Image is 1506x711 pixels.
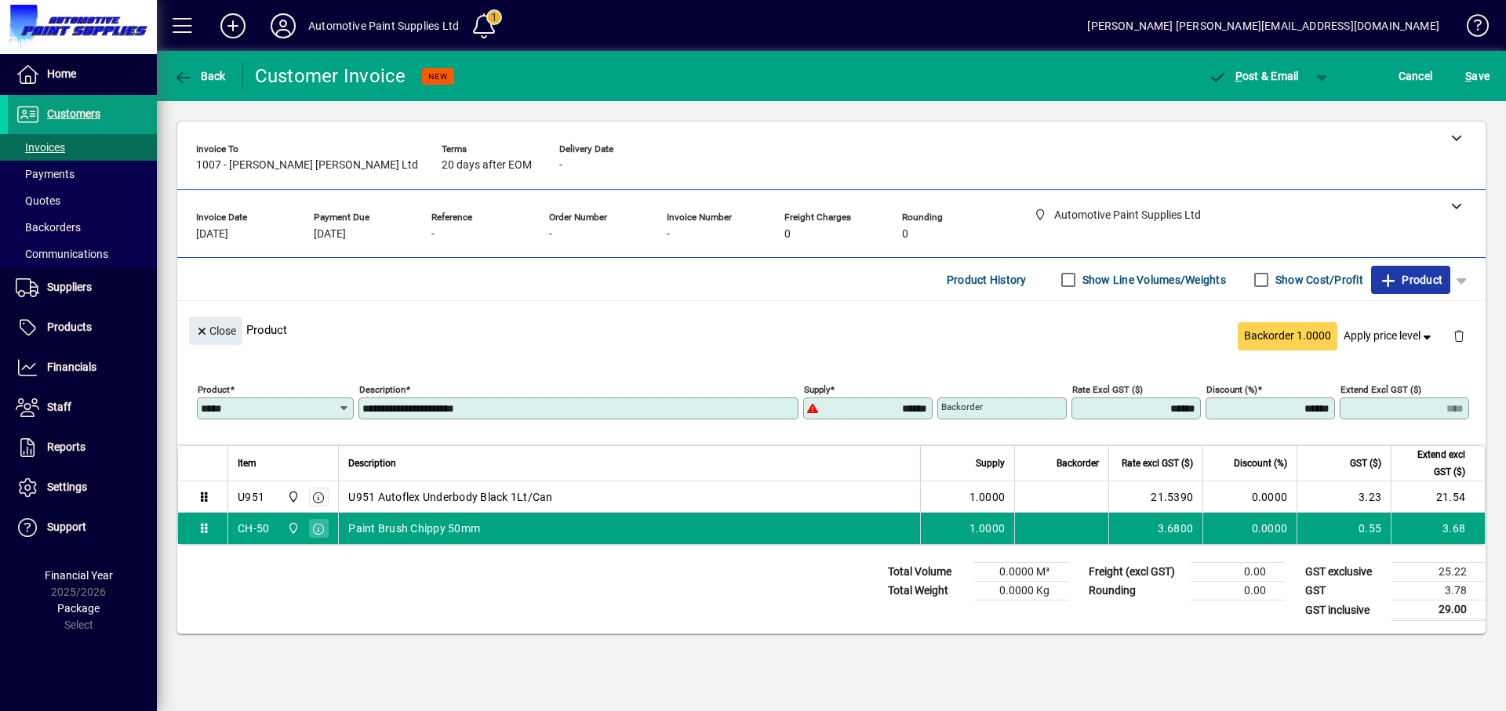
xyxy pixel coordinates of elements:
[359,384,406,395] mat-label: Description
[8,55,157,94] a: Home
[902,228,908,241] span: 0
[1202,513,1297,544] td: 0.0000
[947,267,1027,292] span: Product History
[941,401,983,412] mat-label: Backorder
[8,388,157,427] a: Staff
[1072,384,1143,395] mat-label: Rate excl GST ($)
[238,521,269,536] div: CH-50
[1340,384,1421,395] mat-label: Extend excl GST ($)
[1297,600,1391,620] td: GST inclusive
[16,248,108,260] span: Communications
[8,428,157,467] a: Reports
[1391,563,1486,582] td: 25.22
[1440,328,1478,343] app-page-header-button: Delete
[1391,600,1486,620] td: 29.00
[880,582,974,600] td: Total Weight
[348,455,396,472] span: Description
[47,481,87,493] span: Settings
[8,214,157,241] a: Backorders
[208,12,258,40] button: Add
[47,107,100,120] span: Customers
[16,194,60,207] span: Quotes
[258,12,308,40] button: Profile
[198,384,230,395] mat-label: Product
[283,488,301,506] span: Automotive Paint Supplies Ltd
[238,455,256,472] span: Item
[1206,384,1257,395] mat-label: Discount (%)
[431,228,435,241] span: -
[8,348,157,387] a: Financials
[880,563,974,582] td: Total Volume
[195,318,236,344] span: Close
[47,441,85,453] span: Reports
[16,221,81,234] span: Backorders
[1379,267,1442,292] span: Product
[1119,489,1193,505] div: 21.5390
[1465,70,1471,82] span: S
[1200,62,1307,90] button: Post & Email
[969,489,1006,505] span: 1.0000
[1391,582,1486,600] td: 3.78
[1081,582,1191,600] td: Rounding
[177,301,1486,358] div: Product
[1202,481,1297,513] td: 0.0000
[45,569,113,582] span: Financial Year
[47,321,92,333] span: Products
[1057,455,1099,472] span: Backorder
[1122,455,1193,472] span: Rate excl GST ($)
[428,71,448,82] span: NEW
[1440,317,1478,354] button: Delete
[442,159,532,172] span: 20 days after EOM
[47,281,92,293] span: Suppliers
[1350,455,1381,472] span: GST ($)
[940,266,1033,294] button: Product History
[1395,62,1437,90] button: Cancel
[47,67,76,80] span: Home
[1234,455,1287,472] span: Discount (%)
[559,159,562,172] span: -
[1391,481,1485,513] td: 21.54
[185,323,246,337] app-page-header-button: Close
[804,384,830,395] mat-label: Supply
[549,228,552,241] span: -
[969,521,1006,536] span: 1.0000
[255,63,406,89] div: Customer Invoice
[348,489,552,505] span: U951 Autoflex Underbody Black 1Lt/Can
[1344,328,1435,344] span: Apply price level
[1119,521,1193,536] div: 3.6800
[667,228,670,241] span: -
[1297,563,1391,582] td: GST exclusive
[8,508,157,547] a: Support
[1297,513,1391,544] td: 0.55
[283,520,301,537] span: Automotive Paint Supplies Ltd
[1371,266,1450,294] button: Product
[47,361,96,373] span: Financials
[308,13,459,38] div: Automotive Paint Supplies Ltd
[1081,563,1191,582] td: Freight (excl GST)
[47,401,71,413] span: Staff
[16,168,75,180] span: Payments
[1465,63,1490,89] span: ave
[976,455,1005,472] span: Supply
[8,187,157,214] a: Quotes
[196,228,228,241] span: [DATE]
[8,241,157,267] a: Communications
[1191,563,1285,582] td: 0.00
[348,521,480,536] span: Paint Brush Chippy 50mm
[173,70,226,82] span: Back
[1455,3,1486,54] a: Knowledge Base
[1244,328,1331,344] span: Backorder 1.0000
[8,468,157,507] a: Settings
[974,563,1068,582] td: 0.0000 M³
[1297,582,1391,600] td: GST
[1087,13,1439,38] div: [PERSON_NAME] [PERSON_NAME][EMAIL_ADDRESS][DOMAIN_NAME]
[314,228,346,241] span: [DATE]
[47,521,86,533] span: Support
[189,317,242,345] button: Close
[1391,513,1485,544] td: 3.68
[1079,272,1226,288] label: Show Line Volumes/Weights
[1208,70,1299,82] span: ost & Email
[784,228,791,241] span: 0
[1461,62,1493,90] button: Save
[8,268,157,307] a: Suppliers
